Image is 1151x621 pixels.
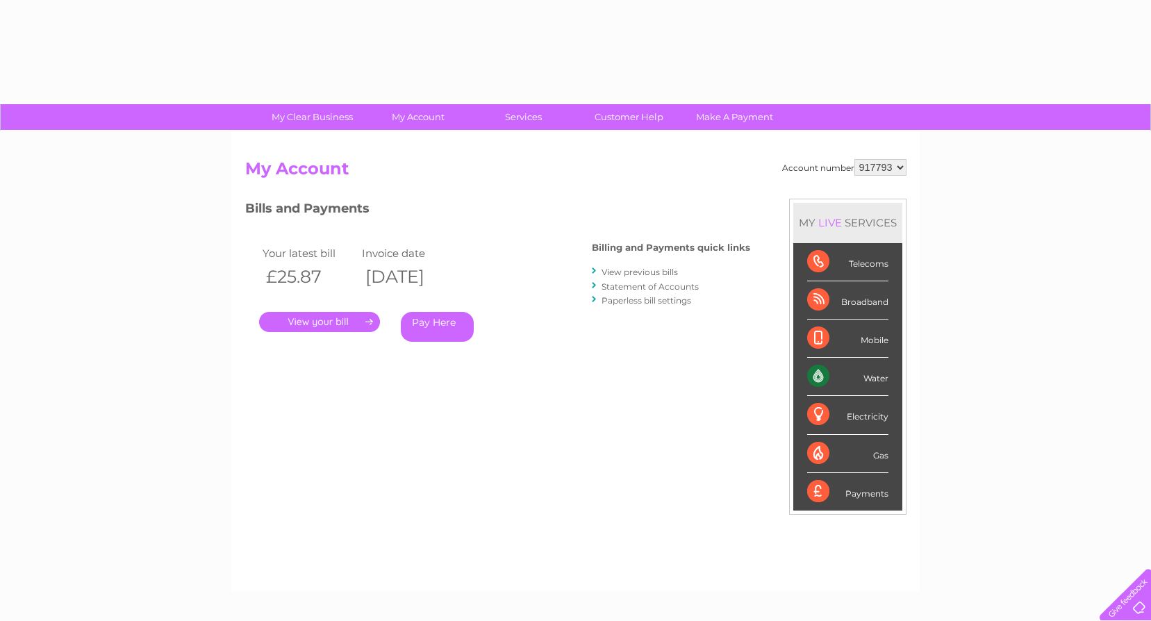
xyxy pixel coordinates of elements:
[807,396,888,434] div: Electricity
[401,312,474,342] a: Pay Here
[793,203,902,242] div: MY SERVICES
[602,295,691,306] a: Paperless bill settings
[807,320,888,358] div: Mobile
[259,263,359,291] th: £25.87
[358,263,458,291] th: [DATE]
[807,281,888,320] div: Broadband
[466,104,581,130] a: Services
[592,242,750,253] h4: Billing and Payments quick links
[245,159,906,185] h2: My Account
[255,104,370,130] a: My Clear Business
[572,104,686,130] a: Customer Help
[602,267,678,277] a: View previous bills
[807,435,888,473] div: Gas
[259,312,380,332] a: .
[677,104,792,130] a: Make A Payment
[807,243,888,281] div: Telecoms
[807,473,888,511] div: Payments
[602,281,699,292] a: Statement of Accounts
[259,244,359,263] td: Your latest bill
[782,159,906,176] div: Account number
[815,216,845,229] div: LIVE
[361,104,475,130] a: My Account
[245,199,750,223] h3: Bills and Payments
[807,358,888,396] div: Water
[358,244,458,263] td: Invoice date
